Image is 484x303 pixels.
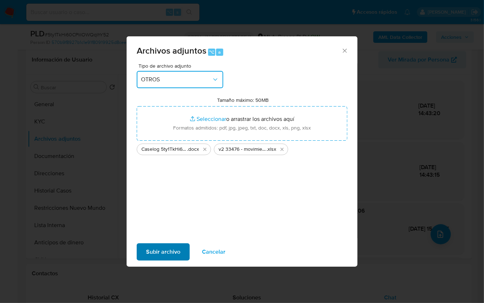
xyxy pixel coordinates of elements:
span: Archivos adjuntos [137,44,206,57]
button: Cancelar [193,243,235,261]
span: Subir archivo [146,244,180,260]
span: a [218,49,221,55]
span: Tipo de archivo adjunto [138,63,225,68]
span: Cancelar [202,244,225,260]
button: Subir archivo [137,243,190,261]
ul: Archivos seleccionados [137,141,347,155]
span: v2 33476 - movimientos [219,146,267,153]
button: OTROS [137,71,223,88]
span: .docx [187,146,199,153]
span: OTROS [141,76,212,83]
button: Cerrar [341,47,348,54]
span: Caselog 5ty1TkHi60CPIilOWQqlhY52_2025_08_27_11_53_59 [141,146,187,153]
button: Eliminar v2 33476 - movimientos.xlsx [278,145,286,154]
label: Tamaño máximo: 50MB [217,97,269,103]
button: Eliminar Caselog 5ty1TkHi60CPIilOWQqlhY52_2025_08_27_11_53_59.docx [201,145,209,154]
span: .xlsx [267,146,276,153]
span: ⌥ [209,49,214,55]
